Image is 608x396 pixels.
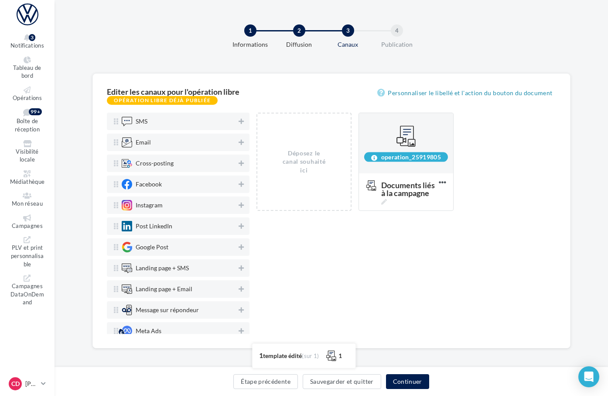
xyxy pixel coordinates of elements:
div: Cross-posting [136,160,174,166]
span: Notifications [10,42,44,49]
div: Canaux [320,40,376,49]
span: Documents liés à la campagne [381,181,435,205]
div: Publication [369,40,425,49]
span: PLV et print personnalisable [11,244,44,268]
span: Visibilité locale [16,148,38,163]
a: Mon réseau [7,190,48,209]
span: Opérations [13,94,42,101]
div: Google Post [136,244,168,250]
div: 3 [342,24,354,37]
p: [PERSON_NAME] [25,379,38,388]
span: Boîte de réception [15,118,40,133]
div: Editer les canaux pour l'opération libre [107,88,239,96]
div: Facebook [136,181,162,187]
a: Médiathèque [7,169,48,187]
div: Meta Ads [136,328,161,334]
div: Email [136,139,151,145]
div: Informations [222,40,278,49]
a: Campagnes [7,213,48,231]
span: Médiathèque [10,178,45,185]
span: Mon réseau [12,200,43,207]
div: 1 [244,24,256,37]
a: Tableau de bord [7,55,48,81]
a: Personnaliser le libellé et l'action du bouton du document [377,88,556,98]
button: Étape précédente [233,374,298,389]
div: 4 [391,24,403,37]
div: 2 [293,24,305,37]
span: (sur 1) [302,352,319,359]
div: Open Intercom Messenger [578,366,599,387]
a: Boîte de réception 99+ [7,107,48,134]
div: SMS [136,118,147,124]
a: Visibilité locale [7,138,48,165]
div: Landing page + Email [136,286,192,292]
button: Sauvegarder et quitter [303,374,381,389]
div: Instagram [136,202,163,208]
div: 3 [29,34,35,41]
span: Documents liés à la campagne [366,181,439,191]
span: template édité [263,352,302,359]
a: CD [PERSON_NAME] [7,375,48,392]
span: 1 [259,351,263,359]
button: Continuer [386,374,429,389]
div: 99+ [29,108,42,115]
span: Campagnes [12,222,43,229]
div: Message sur répondeur [136,307,199,313]
a: PLV et print personnalisable [7,234,48,269]
a: Opérations [7,85,48,103]
span: Tableau de bord [13,64,41,79]
div: 1 [338,351,342,360]
div: Landing page + SMS [136,265,189,271]
div: Post LinkedIn [136,223,172,229]
button: Notifications 3 [7,32,48,51]
div: operation_25919805 [364,152,448,162]
a: Campagnes DataOnDemand [7,273,48,308]
span: CD [11,379,20,388]
div: Opération libre déjà publiée [107,96,218,105]
div: Déposez le canal souhaité ici [280,149,327,174]
div: Diffusion [271,40,327,49]
span: Campagnes DataOnDemand [10,282,44,306]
